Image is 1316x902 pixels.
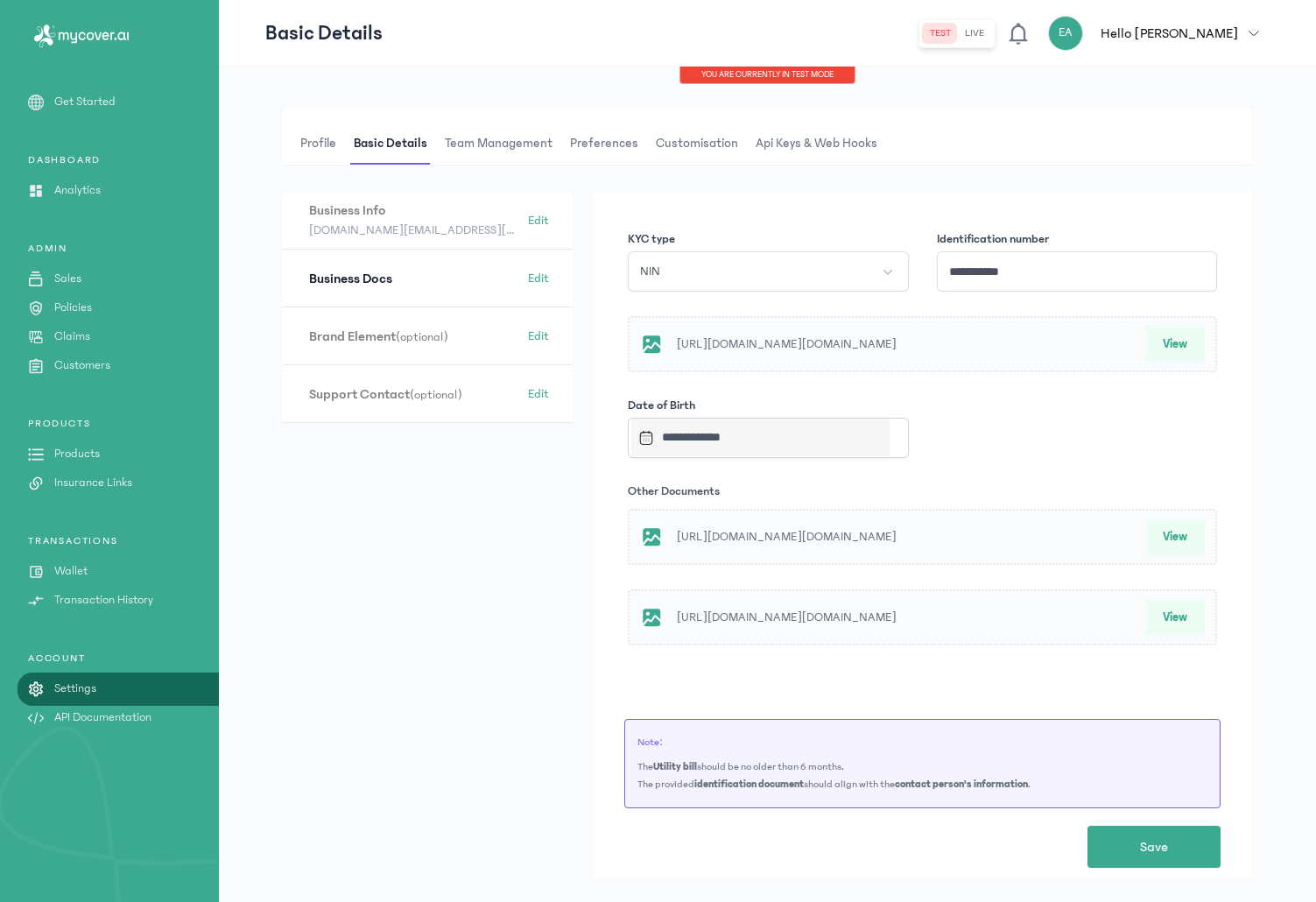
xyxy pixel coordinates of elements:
label: Date of Birth [628,397,695,414]
button: NIN [628,251,909,292]
span: Basic details [350,123,431,165]
label: KYC type [628,230,675,248]
button: Profile [297,123,350,165]
p: Claims [54,328,90,346]
button: Customisation [652,123,752,165]
button: Edit [519,380,558,408]
span: Team Management [441,123,556,165]
p: Customers [54,356,110,375]
h3: Support Contact [309,384,519,404]
p: [URL][DOMAIN_NAME][DOMAIN_NAME] [677,335,897,354]
h3: Other Documents [628,483,1217,500]
span: [DOMAIN_NAME][EMAIL_ADDRESS][DOMAIN_NAME] || [PHONE_NUMBER] [309,220,519,241]
h3: Brand Element [309,327,519,346]
span: Api Keys & Web hooks [752,123,881,165]
button: Basic details [350,123,441,165]
p: Sales [54,270,81,288]
button: Edit [519,264,558,292]
p: Policies [54,299,92,317]
input: Datepicker input [631,419,890,456]
p: Wallet [54,562,88,581]
span: The provided should align with the . [637,778,1207,792]
p: [URL][DOMAIN_NAME][DOMAIN_NAME] [677,528,897,546]
button: test [923,23,958,44]
p: [URL][DOMAIN_NAME][DOMAIN_NAME] [677,609,897,627]
span: Edit [528,212,549,229]
label: Identification number [937,230,1049,248]
button: Edit [519,207,558,235]
button: View [1145,519,1205,554]
div: You are currently in TEST MODE [679,67,855,84]
span: NIN [640,263,660,280]
span: (optional) [410,388,462,402]
p: Settings [54,680,96,698]
p: Hello [PERSON_NAME] [1101,23,1238,44]
span: Note: [637,736,1207,750]
span: Profile [297,123,340,165]
button: Edit [519,322,558,350]
b: Utility bill [653,761,697,772]
button: View [1145,327,1205,362]
button: Preferences [567,123,652,165]
p: Get Started [54,93,116,111]
span: The should be no older than 6 months. [637,760,1207,774]
span: Edit [528,270,549,287]
b: contact person's information [895,779,1028,790]
h3: Business Docs [309,269,519,288]
button: View [1145,600,1205,635]
span: Preferences [567,123,642,165]
span: Customisation [652,123,742,165]
span: Save [1140,836,1168,857]
button: Api Keys & Web hooks [752,123,891,165]
button: EAHello [PERSON_NAME] [1048,16,1270,51]
p: Products [54,445,100,463]
p: Insurance Links [54,474,132,492]
p: Transaction History [54,591,153,610]
span: Edit [528,328,549,345]
p: Analytics [54,181,101,200]
p: API Documentation [54,708,151,727]
b: identification document [694,779,804,790]
button: Team Management [441,123,567,165]
span: Edit [528,385,549,403]
p: Basic Details [265,19,383,47]
h3: Business Info [309,201,519,220]
button: live [958,23,991,44]
div: EA [1048,16,1083,51]
button: Save [1087,826,1221,868]
span: (optional) [396,330,448,344]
